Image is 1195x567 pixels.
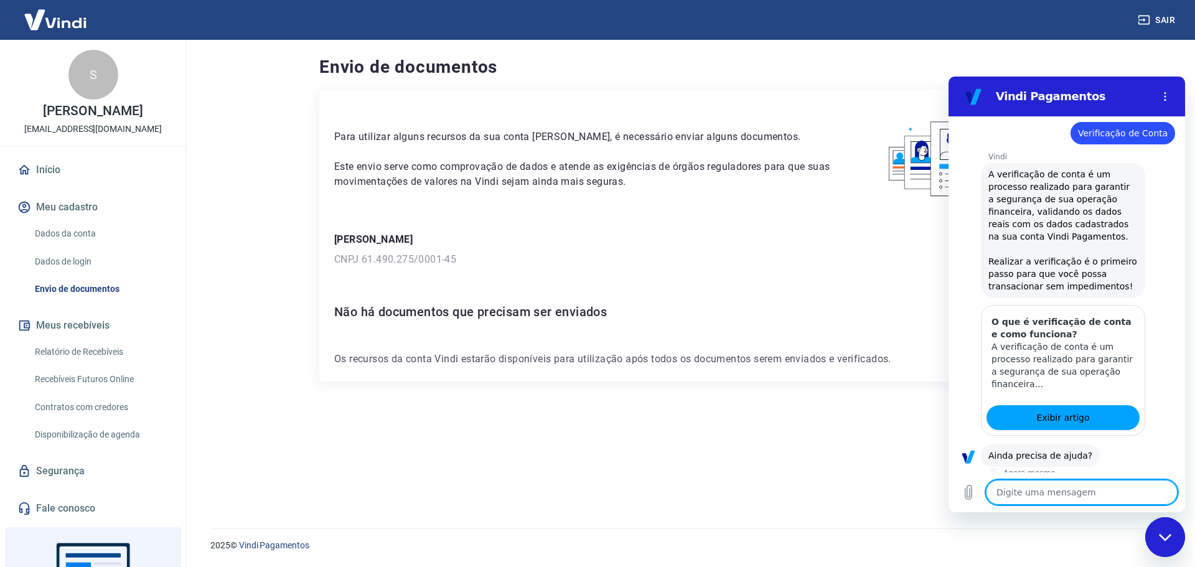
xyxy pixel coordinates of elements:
[334,352,1041,367] p: Os recursos da conta Vindi estarão disponíveis para utilização após todos os documentos serem env...
[30,221,171,246] a: Dados da conta
[15,156,171,184] a: Início
[949,77,1185,512] iframe: Janela de mensagens
[43,105,143,118] p: [PERSON_NAME]
[319,55,1056,80] h4: Envio de documentos
[15,1,96,39] img: Vindi
[334,129,838,144] p: Para utilizar alguns recursos da sua conta [PERSON_NAME], é necessário enviar alguns documentos.
[239,540,309,550] a: Vindi Pagamentos
[868,105,1041,202] img: waiting_documents.41d9841a9773e5fdf392cede4d13b617.svg
[334,302,1041,322] h6: Não há documentos que precisam ser enviados
[30,367,171,392] a: Recebíveis Futuros Online
[1135,9,1180,32] button: Sair
[334,232,1041,247] p: [PERSON_NAME]
[334,159,838,189] p: Este envio serve como comprovação de dados e atende as exigências de órgãos reguladores para que ...
[210,539,1165,552] p: 2025 ©
[30,276,171,302] a: Envio de documentos
[15,194,171,221] button: Meu cadastro
[15,495,171,522] a: Fale conosco
[30,249,171,274] a: Dados de login
[30,339,171,365] a: Relatório de Recebíveis
[1145,517,1185,557] iframe: Botão para abrir a janela de mensagens, conversa em andamento
[30,422,171,448] a: Disponibilização de agenda
[15,457,171,485] a: Segurança
[68,50,118,100] div: S
[15,312,171,339] button: Meus recebíveis
[30,395,171,420] a: Contratos com credores
[24,123,162,136] p: [EMAIL_ADDRESS][DOMAIN_NAME]
[334,252,1041,267] p: CNPJ 61.490.275/0001-45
